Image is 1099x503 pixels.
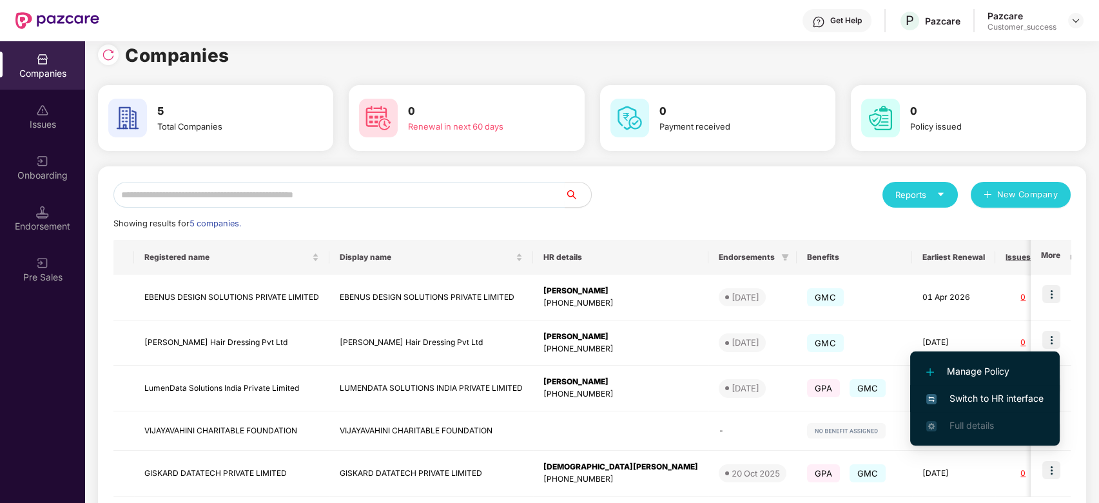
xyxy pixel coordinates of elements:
[910,103,1050,120] h3: 0
[340,252,513,262] span: Display name
[134,366,329,411] td: LumenData Solutions India Private Limited
[812,15,825,28] img: svg+xml;base64,PHN2ZyBpZD0iSGVscC0zMngzMiIgeG1sbnM9Imh0dHA6Ly93d3cudzMub3JnLzIwMDAvc3ZnIiB3aWR0aD...
[1042,331,1060,349] img: icon
[807,423,886,439] img: svg+xml;base64,PHN2ZyB4bWxucz0iaHR0cDovL3d3dy53My5vcmcvMjAwMC9zdmciIHdpZHRoPSIxMjIiIGhlaWdodD0iMj...
[36,257,49,270] img: svg+xml;base64,PHN2ZyB3aWR0aD0iMjAiIGhlaWdodD0iMjAiIHZpZXdCb3g9IjAgMCAyMCAyMCIgZmlsbD0ibm9uZSIgeG...
[329,275,533,321] td: EBENUS DESIGN SOLUTIONS PRIVATE LIMITED
[36,104,49,117] img: svg+xml;base64,PHN2ZyBpZD0iSXNzdWVzX2Rpc2FibGVkIiB4bWxucz0iaHR0cDovL3d3dy53My5vcmcvMjAwMC9zdmciIH...
[926,368,934,376] img: svg+xml;base64,PHN2ZyB4bWxucz0iaHR0cDovL3d3dy53My5vcmcvMjAwMC9zdmciIHdpZHRoPSIxMi4yMDEiIGhlaWdodD...
[912,240,995,275] th: Earliest Renewal
[910,120,1050,133] div: Policy issued
[797,240,912,275] th: Benefits
[912,451,995,497] td: [DATE]
[134,451,329,497] td: GISKARD DATATECH PRIVATE LIMITED
[134,240,329,275] th: Registered name
[15,12,99,29] img: New Pazcare Logo
[157,103,297,120] h3: 5
[543,343,698,355] div: [PHONE_NUMBER]
[906,13,914,28] span: P
[850,379,886,397] span: GMC
[971,182,1071,208] button: plusNew Company
[861,99,900,137] img: svg+xml;base64,PHN2ZyB4bWxucz0iaHR0cDovL3d3dy53My5vcmcvMjAwMC9zdmciIHdpZHRoPSI2MCIgaGVpZ2h0PSI2MC...
[144,252,309,262] span: Registered name
[543,388,698,400] div: [PHONE_NUMBER]
[659,103,799,120] h3: 0
[134,321,329,366] td: [PERSON_NAME] Hair Dressing Pvt Ltd
[850,464,886,482] span: GMC
[926,364,1044,379] span: Manage Policy
[610,99,649,137] img: svg+xml;base64,PHN2ZyB4bWxucz0iaHR0cDovL3d3dy53My5vcmcvMjAwMC9zdmciIHdpZHRoPSI2MCIgaGVpZ2h0PSI2MC...
[925,15,960,27] div: Pazcare
[937,190,945,199] span: caret-down
[543,297,698,310] div: [PHONE_NUMBER]
[708,411,797,451] td: -
[543,285,698,297] div: [PERSON_NAME]
[895,188,945,201] div: Reports
[1031,240,1071,275] th: More
[157,120,297,133] div: Total Companies
[807,464,840,482] span: GPA
[926,391,1044,406] span: Switch to HR interface
[543,461,698,473] div: [DEMOGRAPHIC_DATA][PERSON_NAME]
[543,473,698,486] div: [PHONE_NUMBER]
[912,321,995,366] td: [DATE]
[949,420,994,431] span: Full details
[984,190,992,201] span: plus
[329,321,533,366] td: [PERSON_NAME] Hair Dressing Pvt Ltd
[329,240,533,275] th: Display name
[543,376,698,388] div: [PERSON_NAME]
[134,275,329,321] td: EBENUS DESIGN SOLUTIONS PRIVATE LIMITED
[912,275,995,321] td: 01 Apr 2026
[36,53,49,66] img: svg+xml;base64,PHN2ZyBpZD0iQ29tcGFuaWVzIiB4bWxucz0iaHR0cDovL3d3dy53My5vcmcvMjAwMC9zdmciIHdpZHRoPS...
[108,99,147,137] img: svg+xml;base64,PHN2ZyB4bWxucz0iaHR0cDovL3d3dy53My5vcmcvMjAwMC9zdmciIHdpZHRoPSI2MCIgaGVpZ2h0PSI2MC...
[190,219,241,228] span: 5 companies.
[134,411,329,451] td: VIJAYAVAHINI CHARITABLE FOUNDATION
[329,451,533,497] td: GISKARD DATATECH PRIVATE LIMITED
[732,291,759,304] div: [DATE]
[987,10,1056,22] div: Pazcare
[1042,461,1060,479] img: icon
[1006,337,1040,349] div: 0
[533,240,708,275] th: HR details
[807,379,840,397] span: GPA
[995,240,1051,275] th: Issues
[36,206,49,219] img: svg+xml;base64,PHN2ZyB3aWR0aD0iMTQuNSIgaGVpZ2h0PSIxNC41IiB2aWV3Qm94PSIwIDAgMTYgMTYiIGZpbGw9Im5vbm...
[408,103,548,120] h3: 0
[1006,252,1031,262] span: Issues
[36,155,49,168] img: svg+xml;base64,PHN2ZyB3aWR0aD0iMjAiIGhlaWdodD0iMjAiIHZpZXdCb3g9IjAgMCAyMCAyMCIgZmlsbD0ibm9uZSIgeG...
[359,99,398,137] img: svg+xml;base64,PHN2ZyB4bWxucz0iaHR0cDovL3d3dy53My5vcmcvMjAwMC9zdmciIHdpZHRoPSI2MCIgaGVpZ2h0PSI2MC...
[987,22,1056,32] div: Customer_success
[732,336,759,349] div: [DATE]
[830,15,862,26] div: Get Help
[997,188,1058,201] span: New Company
[408,120,548,133] div: Renewal in next 60 days
[1042,285,1060,303] img: icon
[125,41,229,70] h1: Companies
[329,411,533,451] td: VIJAYAVAHINI CHARITABLE FOUNDATION
[565,182,592,208] button: search
[1006,468,1040,480] div: 0
[543,331,698,343] div: [PERSON_NAME]
[1071,15,1081,26] img: svg+xml;base64,PHN2ZyBpZD0iRHJvcGRvd24tMzJ4MzIiIHhtbG5zPSJodHRwOi8vd3d3LnczLm9yZy8yMDAwL3N2ZyIgd2...
[102,48,115,61] img: svg+xml;base64,PHN2ZyBpZD0iUmVsb2FkLTMyeDMyIiB4bWxucz0iaHR0cDovL3d3dy53My5vcmcvMjAwMC9zdmciIHdpZH...
[807,288,844,306] span: GMC
[732,467,780,480] div: 20 Oct 2025
[329,366,533,411] td: LUMENDATA SOLUTIONS INDIA PRIVATE LIMITED
[113,219,241,228] span: Showing results for
[565,190,591,200] span: search
[779,250,792,265] span: filter
[781,253,789,261] span: filter
[926,421,937,431] img: svg+xml;base64,PHN2ZyB4bWxucz0iaHR0cDovL3d3dy53My5vcmcvMjAwMC9zdmciIHdpZHRoPSIxNi4zNjMiIGhlaWdodD...
[807,334,844,352] span: GMC
[1006,291,1040,304] div: 0
[659,120,799,133] div: Payment received
[926,394,937,404] img: svg+xml;base64,PHN2ZyB4bWxucz0iaHR0cDovL3d3dy53My5vcmcvMjAwMC9zdmciIHdpZHRoPSIxNiIgaGVpZ2h0PSIxNi...
[732,382,759,395] div: [DATE]
[719,252,776,262] span: Endorsements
